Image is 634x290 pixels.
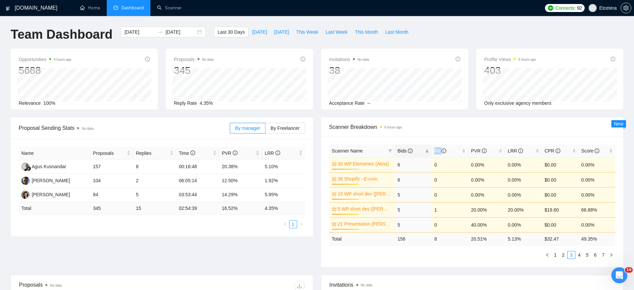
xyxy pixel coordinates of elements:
[579,172,615,187] td: 0.00%
[270,125,299,131] span: By Freelancer
[294,283,304,289] span: download
[174,100,197,106] span: Reply Rate
[330,281,615,289] span: Invitations
[329,55,369,63] span: Invitations
[542,157,579,172] td: $0.00
[157,29,163,35] span: to
[289,220,297,228] li: 1
[332,222,337,226] span: crown
[600,251,607,259] a: 7
[542,217,579,232] td: $0.00
[355,28,378,36] span: This Month
[468,232,505,245] td: 20.51 %
[542,232,579,245] td: $ 32.47
[482,149,487,153] span: info-circle
[190,151,195,155] span: info-circle
[432,232,468,245] td: 8
[590,6,595,10] span: user
[32,163,66,170] div: Agus Kusnandar
[90,188,133,202] td: 84
[222,151,237,156] span: PVR
[545,253,549,257] span: left
[609,253,613,257] span: right
[19,202,90,215] td: Total
[133,174,176,188] td: 2
[505,157,542,172] td: 0.00%
[621,5,631,11] a: setting
[262,188,305,202] td: 5.95%
[6,3,10,14] img: logo
[219,160,262,174] td: 20.38%
[367,100,370,106] span: --
[219,202,262,215] td: 16.52 %
[262,174,305,188] td: 1.92%
[518,149,523,153] span: info-circle
[133,202,176,215] td: 15
[542,202,579,217] td: $19.60
[568,251,575,259] a: 3
[484,64,536,77] div: 403
[358,58,369,61] span: No data
[508,148,523,154] span: LRR
[176,202,219,215] td: 02:54:39
[575,251,583,259] li: 4
[332,148,363,154] span: Scanner Name
[274,28,289,36] span: [DATE]
[296,28,318,36] span: This Week
[468,202,505,217] td: 20.00%
[543,251,551,259] li: Previous Page
[595,149,599,153] span: info-circle
[579,232,615,245] td: 49.35 %
[219,174,262,188] td: 12.50%
[542,187,579,202] td: $0.00
[382,27,412,37] button: Last Month
[322,27,351,37] button: Last Week
[124,28,155,36] input: Start date
[395,157,432,172] td: 6
[214,27,248,37] button: Last 30 Days
[579,217,615,232] td: 0.00%
[545,148,560,154] span: CPR
[26,166,31,171] img: gigradar-bm.png
[21,178,70,183] a: AP[PERSON_NAME]
[80,5,100,11] a: homeHome
[432,172,468,187] td: 0
[542,172,579,187] td: $0.00
[338,175,391,183] a: 36 Shopify - E-com
[611,57,615,61] span: info-circle
[19,64,71,77] div: 5688
[332,207,337,211] span: crown
[543,251,551,259] button: left
[625,267,633,273] span: 10
[559,251,567,259] li: 2
[338,160,391,168] a: 30 WP Elementor (Alina)
[432,202,468,217] td: 1
[90,160,133,174] td: 157
[275,151,280,155] span: info-circle
[283,222,287,226] span: left
[505,187,542,202] td: 0.00%
[32,177,70,184] div: [PERSON_NAME]
[252,28,267,36] span: [DATE]
[548,5,553,11] img: upwork-logo.png
[518,58,536,61] time: 6 hours ago
[136,150,168,157] span: Replies
[395,217,432,232] td: 5
[456,57,460,61] span: info-circle
[505,217,542,232] td: 0.00%
[338,190,391,198] a: 15 WP short dev ([PERSON_NAME] B)
[19,124,230,132] span: Proposal Sending Stats
[133,188,176,202] td: 5
[165,28,196,36] input: End date
[270,27,292,37] button: [DATE]
[157,5,182,11] a: searchScanner
[262,160,305,174] td: 5.10%
[581,148,599,154] span: Score
[332,177,337,181] span: crown
[113,5,118,10] span: dashboard
[133,147,176,160] th: Replies
[133,160,176,174] td: 8
[145,57,150,61] span: info-circle
[614,121,623,126] span: New
[432,217,468,232] td: 0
